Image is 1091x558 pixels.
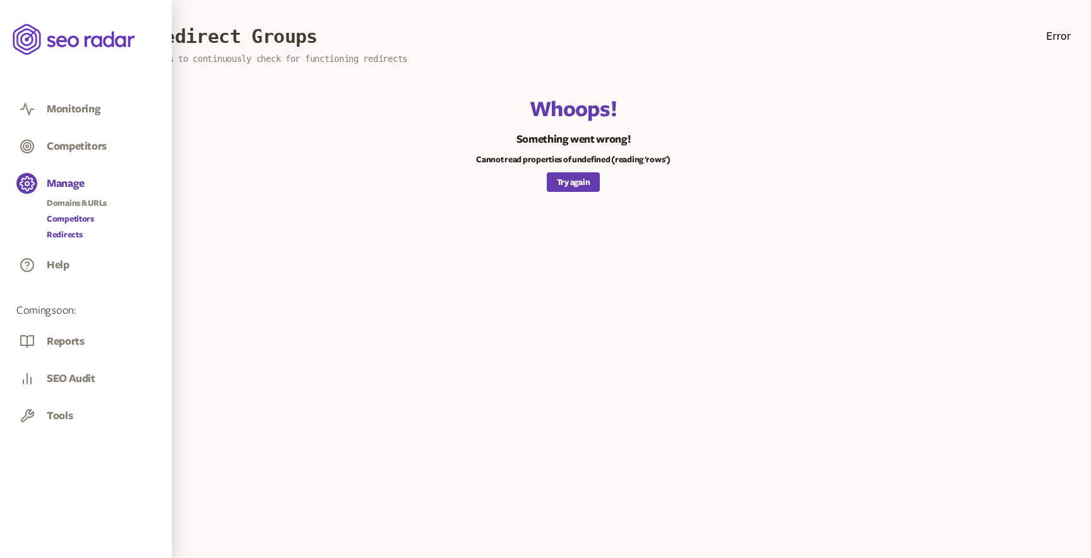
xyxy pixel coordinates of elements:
button: Try again [547,172,600,192]
a: Domains & URLs [47,197,107,210]
span: Coming soon: [16,304,155,318]
p: Cannot read properties of undefined (reading 'rows') [476,155,670,165]
div: Error [1046,29,1071,44]
a: Competitors [16,136,155,160]
h1: Manage Redirect Groups [76,25,318,47]
a: Redirects [47,229,107,241]
p: Create lists of URLs to continuously check for functioning redirects [76,54,1071,64]
button: Monitoring [47,102,100,116]
button: Help [47,258,69,272]
h2: Whoops! [530,94,617,124]
button: Manage [47,177,85,191]
button: Competitors [47,139,107,153]
p: Something went wrong! [516,132,630,147]
a: Competitors [47,213,107,225]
